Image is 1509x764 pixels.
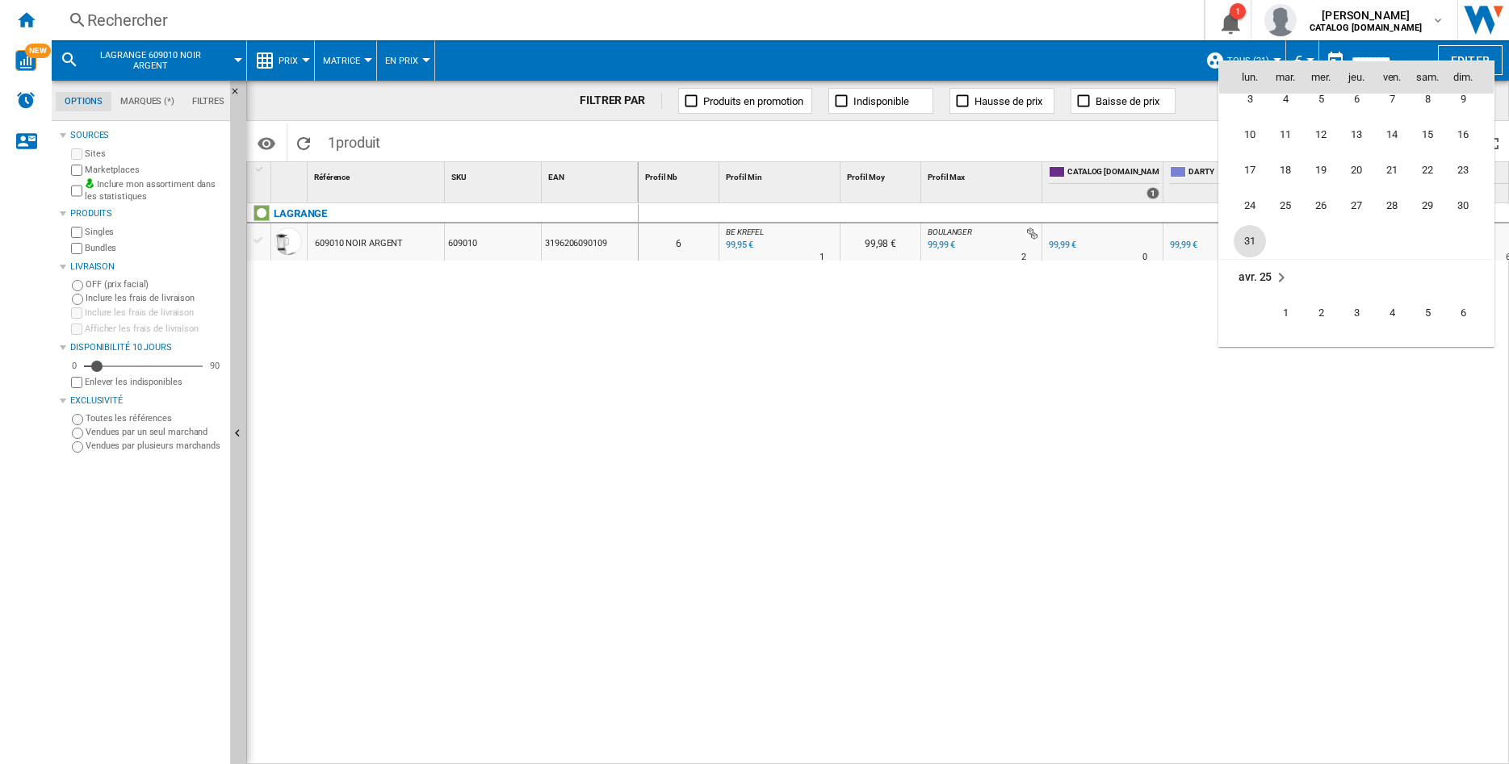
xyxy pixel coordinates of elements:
[1268,188,1303,223] td: Tuesday March 25 2025
[1445,117,1494,152] td: Sunday March 16 2025
[1374,81,1410,117] td: Friday March 7 2025
[1219,81,1268,117] td: Monday March 3 2025
[1219,117,1268,152] td: Monday March 10 2025
[1219,331,1268,366] td: Monday April 7 2025
[1339,81,1374,117] td: Thursday March 6 2025
[1445,152,1494,188] td: Sunday March 23 2025
[1269,154,1302,186] span: 18
[1410,295,1445,331] td: Saturday April 5 2025
[1305,154,1337,186] span: 19
[1340,297,1373,329] span: 3
[1376,83,1408,115] span: 7
[1303,81,1339,117] td: Wednesday March 5 2025
[1269,119,1302,151] span: 11
[1219,61,1494,346] md-calendar: Calendar
[1219,260,1494,296] td: April 2025
[1410,81,1445,117] td: Saturday March 8 2025
[1219,188,1494,223] tr: Week 5
[1268,117,1303,152] td: Tuesday March 11 2025
[1234,83,1266,115] span: 3
[1339,331,1374,366] td: Thursday April 10 2025
[1219,81,1494,117] tr: Week 2
[1339,152,1374,188] td: Thursday March 20 2025
[1219,223,1494,260] tr: Week 6
[1234,154,1266,186] span: 17
[1239,270,1272,283] span: avr. 25
[1305,119,1337,151] span: 12
[1268,152,1303,188] td: Tuesday March 18 2025
[1269,190,1302,222] span: 25
[1305,190,1337,222] span: 26
[1410,152,1445,188] td: Saturday March 22 2025
[1376,190,1408,222] span: 28
[1339,188,1374,223] td: Thursday March 27 2025
[1339,117,1374,152] td: Thursday March 13 2025
[1411,83,1444,115] span: 8
[1269,297,1302,329] span: 1
[1234,332,1266,365] span: 7
[1340,154,1373,186] span: 20
[1374,188,1410,223] td: Friday March 28 2025
[1410,61,1445,94] th: sam.
[1219,223,1268,260] td: Monday March 31 2025
[1303,117,1339,152] td: Wednesday March 12 2025
[1410,117,1445,152] td: Saturday March 15 2025
[1447,297,1479,329] span: 6
[1340,190,1373,222] span: 27
[1305,83,1337,115] span: 5
[1376,119,1408,151] span: 14
[1447,119,1479,151] span: 16
[1445,188,1494,223] td: Sunday March 30 2025
[1219,152,1494,188] tr: Week 4
[1219,117,1494,152] tr: Week 3
[1410,331,1445,366] td: Saturday April 12 2025
[1339,295,1374,331] td: Thursday April 3 2025
[1303,61,1339,94] th: mer.
[1445,295,1494,331] td: Sunday April 6 2025
[1445,61,1494,94] th: dim.
[1411,332,1444,365] span: 12
[1219,331,1494,366] tr: Week 2
[1374,331,1410,366] td: Friday April 11 2025
[1234,225,1266,257] span: 31
[1219,260,1494,296] tr: Week undefined
[1269,332,1302,365] span: 8
[1303,152,1339,188] td: Wednesday March 19 2025
[1234,119,1266,151] span: 10
[1411,297,1444,329] span: 5
[1376,154,1408,186] span: 21
[1219,152,1268,188] td: Monday March 17 2025
[1234,190,1266,222] span: 24
[1410,188,1445,223] td: Saturday March 29 2025
[1269,83,1302,115] span: 4
[1303,188,1339,223] td: Wednesday March 26 2025
[1219,295,1494,331] tr: Week 1
[1447,190,1479,222] span: 30
[1445,81,1494,117] td: Sunday March 9 2025
[1303,331,1339,366] td: Wednesday April 9 2025
[1339,61,1374,94] th: jeu.
[1268,61,1303,94] th: mar.
[1374,61,1410,94] th: ven.
[1305,297,1337,329] span: 2
[1305,332,1337,365] span: 9
[1411,154,1444,186] span: 22
[1268,295,1303,331] td: Tuesday April 1 2025
[1374,117,1410,152] td: Friday March 14 2025
[1374,152,1410,188] td: Friday March 21 2025
[1340,119,1373,151] span: 13
[1374,295,1410,331] td: Friday April 4 2025
[1447,83,1479,115] span: 9
[1219,61,1268,94] th: lun.
[1376,332,1408,365] span: 11
[1219,188,1268,223] td: Monday March 24 2025
[1268,331,1303,366] td: Tuesday April 8 2025
[1411,119,1444,151] span: 15
[1447,154,1479,186] span: 23
[1376,297,1408,329] span: 4
[1445,331,1494,366] td: Sunday April 13 2025
[1340,332,1373,365] span: 10
[1303,295,1339,331] td: Wednesday April 2 2025
[1447,332,1479,365] span: 13
[1268,81,1303,117] td: Tuesday March 4 2025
